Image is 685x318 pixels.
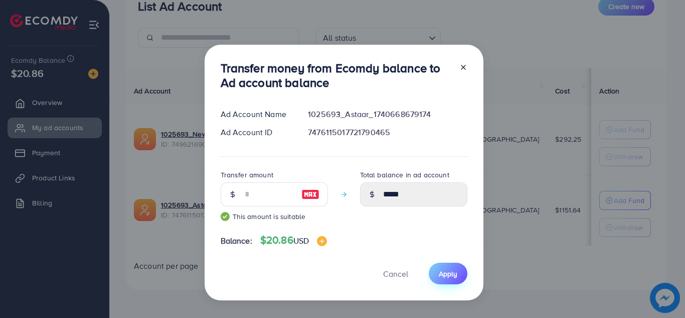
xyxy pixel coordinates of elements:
span: Balance: [221,235,252,247]
div: 1025693_Astaar_1740668679174 [300,109,475,120]
img: guide [221,212,230,221]
label: Total balance in ad account [360,170,449,180]
label: Transfer amount [221,170,273,180]
div: Ad Account Name [213,109,300,120]
img: image [317,236,327,246]
h4: $20.86 [260,234,327,247]
small: This amount is suitable [221,211,328,222]
button: Cancel [371,263,421,284]
span: Cancel [383,268,408,279]
div: Ad Account ID [213,127,300,138]
img: image [301,188,319,200]
span: USD [293,235,309,246]
h3: Transfer money from Ecomdy balance to Ad account balance [221,61,451,90]
button: Apply [429,263,467,284]
div: 7476115017721790465 [300,127,475,138]
span: Apply [439,269,457,279]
